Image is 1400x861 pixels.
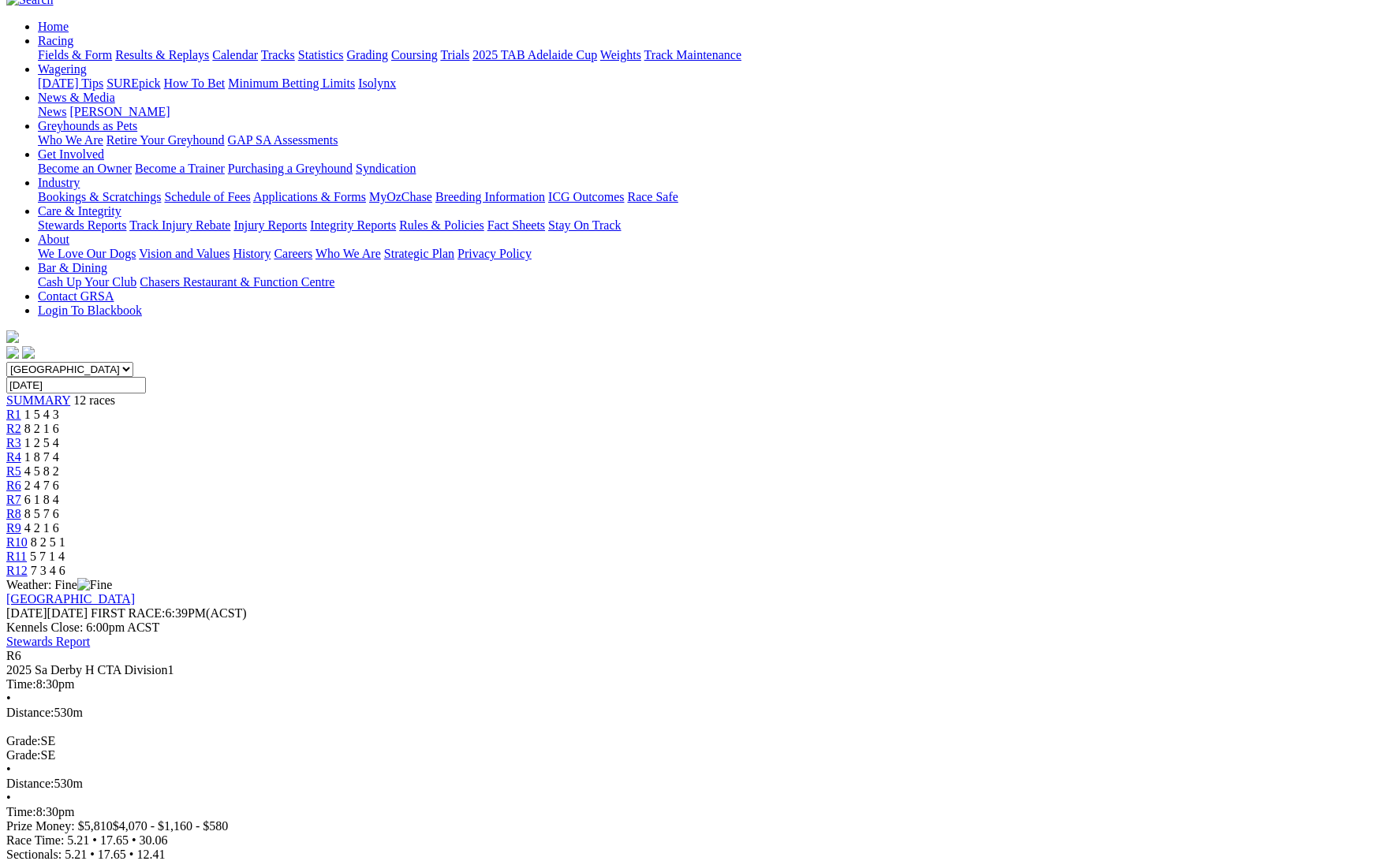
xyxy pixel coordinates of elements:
div: 8:30pm [6,677,1394,691]
a: About [38,233,69,246]
span: 1 5 4 3 [24,408,59,421]
a: News & Media [38,91,115,104]
a: Breeding Information [435,190,545,203]
span: 5.21 [67,833,89,847]
span: FIRST RACE: [91,606,165,620]
a: 2025 TAB Adelaide Cup [472,48,597,61]
a: [PERSON_NAME] [69,105,170,118]
a: R12 [6,564,28,577]
a: Race Safe [627,190,678,203]
a: Stay On Track [548,218,621,232]
div: Industry [38,190,1394,204]
a: Calendar [212,48,258,61]
a: Chasers Restaurant & Function Centre [140,275,334,289]
a: Statistics [298,48,344,61]
a: GAP SA Assessments [228,133,338,147]
a: Get Involved [38,147,104,161]
a: Cash Up Your Club [38,275,136,289]
img: logo-grsa-white.png [6,330,19,343]
a: History [233,247,271,260]
div: Bar & Dining [38,275,1394,289]
div: News & Media [38,105,1394,119]
img: twitter.svg [22,346,35,359]
a: R9 [6,521,21,535]
span: Distance: [6,777,54,790]
a: Who We Are [38,133,103,147]
span: 30.06 [140,833,168,847]
span: [DATE] [6,606,88,620]
span: Distance: [6,706,54,719]
span: 17.65 [98,848,126,861]
span: R6 [6,479,21,492]
a: Become an Owner [38,162,132,175]
span: Time: [6,805,36,818]
a: Bookings & Scratchings [38,190,161,203]
span: 1 8 7 4 [24,450,59,464]
a: Track Maintenance [644,48,741,61]
span: [DATE] [6,606,47,620]
a: Login To Blackbook [38,304,142,317]
a: Schedule of Fees [164,190,250,203]
a: [GEOGRAPHIC_DATA] [6,592,135,606]
a: Coursing [391,48,438,61]
span: Sectionals: [6,848,62,861]
a: Results & Replays [115,48,209,61]
a: Stewards Reports [38,218,126,232]
a: Track Injury Rebate [129,218,230,232]
a: R11 [6,550,27,563]
a: Integrity Reports [310,218,396,232]
a: Weights [600,48,641,61]
span: 4 5 8 2 [24,464,59,478]
a: Who We Are [315,247,381,260]
a: R8 [6,507,21,520]
a: ICG Outcomes [548,190,624,203]
a: Racing [38,34,73,47]
span: 6:39PM(ACST) [91,606,247,620]
a: R7 [6,493,21,506]
a: Industry [38,176,80,189]
span: 5 7 1 4 [30,550,65,563]
a: R5 [6,464,21,478]
a: Minimum Betting Limits [228,76,355,90]
a: Isolynx [358,76,396,90]
span: Grade: [6,748,41,762]
a: SUMMARY [6,393,70,407]
a: Careers [274,247,312,260]
div: SE [6,748,1394,762]
span: • [6,762,11,776]
a: News [38,105,66,118]
div: 2025 Sa Derby H CTA Division1 [6,663,1394,677]
a: Privacy Policy [457,247,532,260]
a: Wagering [38,62,87,76]
a: Stewards Report [6,635,90,648]
span: 5.21 [65,848,87,861]
span: • [6,691,11,705]
a: R1 [6,408,21,421]
img: facebook.svg [6,346,19,359]
input: Select date [6,377,146,393]
a: Retire Your Greyhound [106,133,225,147]
a: Purchasing a Greyhound [228,162,353,175]
a: R10 [6,535,28,549]
a: Vision and Values [139,247,230,260]
a: R4 [6,450,21,464]
span: Time: [6,677,36,691]
a: Become a Trainer [135,162,225,175]
a: SUREpick [106,76,160,90]
span: Grade: [6,734,41,747]
div: Racing [38,48,1394,62]
a: Home [38,20,69,33]
a: Fact Sheets [487,218,545,232]
div: 8:30pm [6,805,1394,819]
a: Trials [440,48,469,61]
div: Care & Integrity [38,218,1394,233]
span: Weather: Fine [6,578,112,591]
span: 12.41 [136,848,165,861]
a: Bar & Dining [38,261,107,274]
